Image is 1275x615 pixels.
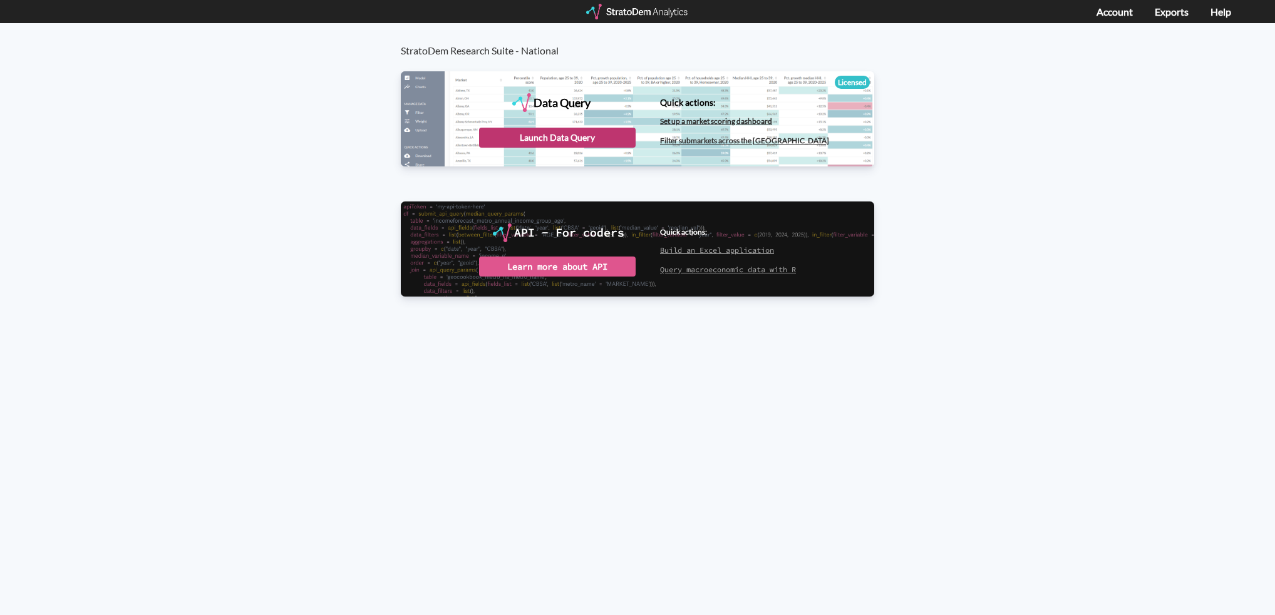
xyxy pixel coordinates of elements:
div: API - For coders [514,223,624,242]
a: Build an Excel application [660,245,774,255]
div: Licensed [835,76,870,89]
h4: Quick actions: [660,98,829,107]
h3: StratoDem Research Suite - National [401,23,887,56]
a: Exports [1155,6,1189,18]
a: Set up a market scoring dashboard [660,116,772,126]
a: Account [1097,6,1133,18]
div: Launch Data Query [479,128,636,148]
a: Help [1210,6,1231,18]
h4: Quick actions: [660,228,796,236]
div: Learn more about API [479,257,636,277]
a: Filter submarkets across the [GEOGRAPHIC_DATA] [660,136,829,145]
div: Data Query [534,93,591,112]
a: Query macroeconomic data with R [660,265,796,274]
